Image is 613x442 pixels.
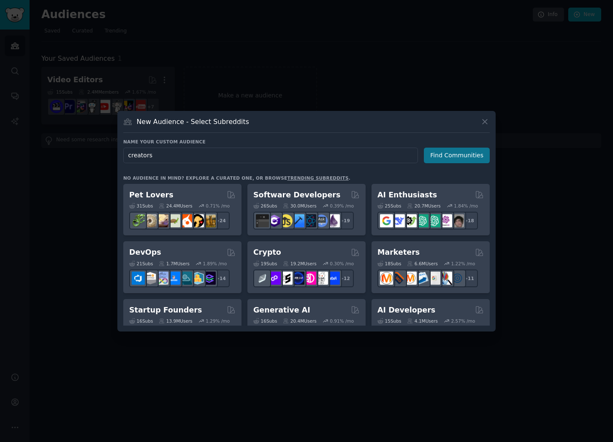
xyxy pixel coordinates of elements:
img: platformengineering [179,272,192,285]
div: 13.9M Users [159,318,192,324]
img: ArtificalIntelligence [451,214,464,227]
img: MarketingResearch [439,272,452,285]
img: 0xPolygon [268,272,281,285]
div: 19.2M Users [283,261,316,267]
img: learnjavascript [279,214,293,227]
div: 16 Sub s [129,318,153,324]
img: PetAdvice [191,214,204,227]
img: software [256,214,269,227]
div: 15 Sub s [377,318,401,324]
div: + 24 [212,212,230,229]
div: 30.0M Users [283,203,316,209]
img: ballpython [144,214,157,227]
img: Emailmarketing [415,272,429,285]
h2: Marketers [377,247,420,258]
div: 0.39 % /mo [330,203,354,209]
div: + 14 [212,270,230,287]
div: 0.91 % /mo [330,318,354,324]
img: cockatiel [179,214,192,227]
h2: AI Developers [377,305,435,315]
img: AWS_Certified_Experts [144,272,157,285]
img: DevOpsLinks [167,272,180,285]
img: herpetology [132,214,145,227]
h2: Software Developers [253,190,340,200]
div: 24.4M Users [159,203,192,209]
img: AskMarketing [404,272,417,285]
img: web3 [291,272,304,285]
div: 1.7M Users [159,261,190,267]
img: AItoolsCatalog [404,214,417,227]
h3: Name your custom audience [123,139,490,145]
img: dogbreed [203,214,216,227]
div: 25 Sub s [377,203,401,209]
img: OnlineMarketing [451,272,464,285]
h2: Startup Founders [129,305,202,315]
div: 1.29 % /mo [206,318,230,324]
img: Docker_DevOps [155,272,168,285]
img: ethfinance [256,272,269,285]
div: 6.6M Users [407,261,438,267]
img: DeepSeek [392,214,405,227]
img: PlatformEngineers [203,272,216,285]
div: 20.4M Users [283,318,316,324]
img: defi_ [327,272,340,285]
img: OpenAIDev [439,214,452,227]
img: aws_cdk [191,272,204,285]
img: chatgpt_prompts_ [427,214,440,227]
img: chatgpt_promptDesign [415,214,429,227]
img: ethstaker [279,272,293,285]
div: 1.84 % /mo [454,203,478,209]
h2: Pet Lovers [129,190,174,200]
img: turtle [167,214,180,227]
a: trending subreddits [287,175,348,181]
img: reactnative [303,214,316,227]
img: defiblockchain [303,272,316,285]
div: + 11 [460,270,478,287]
h2: Generative AI [253,305,310,315]
div: 19 Sub s [253,261,277,267]
button: Find Communities [424,148,490,163]
img: AskComputerScience [315,214,328,227]
div: 18 Sub s [377,261,401,267]
div: 0.71 % /mo [206,203,230,209]
div: 1.22 % /mo [451,261,475,267]
img: bigseo [392,272,405,285]
img: googleads [427,272,440,285]
div: + 12 [336,270,354,287]
div: + 18 [460,212,478,229]
img: csharp [268,214,281,227]
img: iOSProgramming [291,214,304,227]
div: 0.30 % /mo [330,261,354,267]
div: 16 Sub s [253,318,277,324]
h2: DevOps [129,247,161,258]
div: No audience in mind? Explore a curated one, or browse . [123,175,350,181]
h3: New Audience - Select Subreddits [137,117,249,126]
div: 26 Sub s [253,203,277,209]
img: elixir [327,214,340,227]
input: Pick a short name, like "Digital Marketers" or "Movie-Goers" [123,148,418,163]
img: content_marketing [380,272,393,285]
div: 21 Sub s [129,261,153,267]
h2: Crypto [253,247,281,258]
img: leopardgeckos [155,214,168,227]
div: 1.89 % /mo [203,261,227,267]
div: 20.7M Users [407,203,440,209]
div: 31 Sub s [129,203,153,209]
div: + 19 [336,212,354,229]
div: 2.57 % /mo [451,318,475,324]
img: CryptoNews [315,272,328,285]
img: GoogleGeminiAI [380,214,393,227]
h2: AI Enthusiasts [377,190,437,200]
div: 4.1M Users [407,318,438,324]
img: azuredevops [132,272,145,285]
